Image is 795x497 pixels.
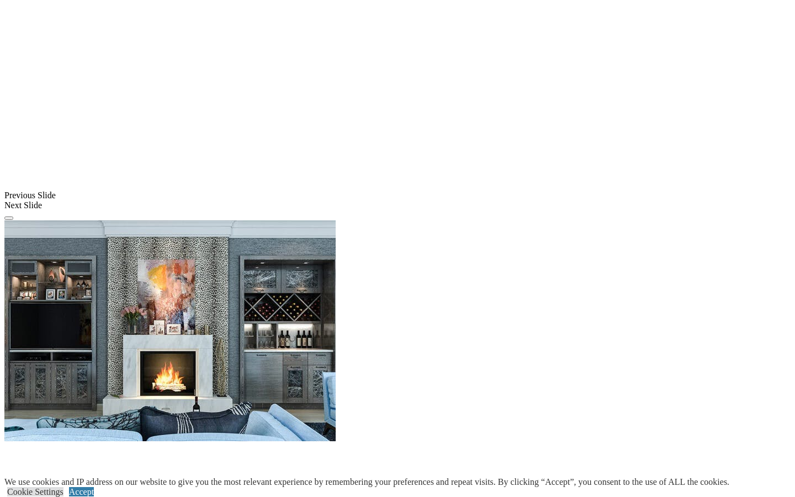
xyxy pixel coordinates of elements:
div: We use cookies and IP address on our website to give you the most relevant experience by remember... [4,477,729,487]
button: Click here to pause slide show [4,216,13,220]
div: Next Slide [4,200,791,210]
a: Accept [69,487,94,496]
div: Previous Slide [4,191,791,200]
img: Banner for mobile view [4,220,336,441]
a: Cookie Settings [7,487,63,496]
